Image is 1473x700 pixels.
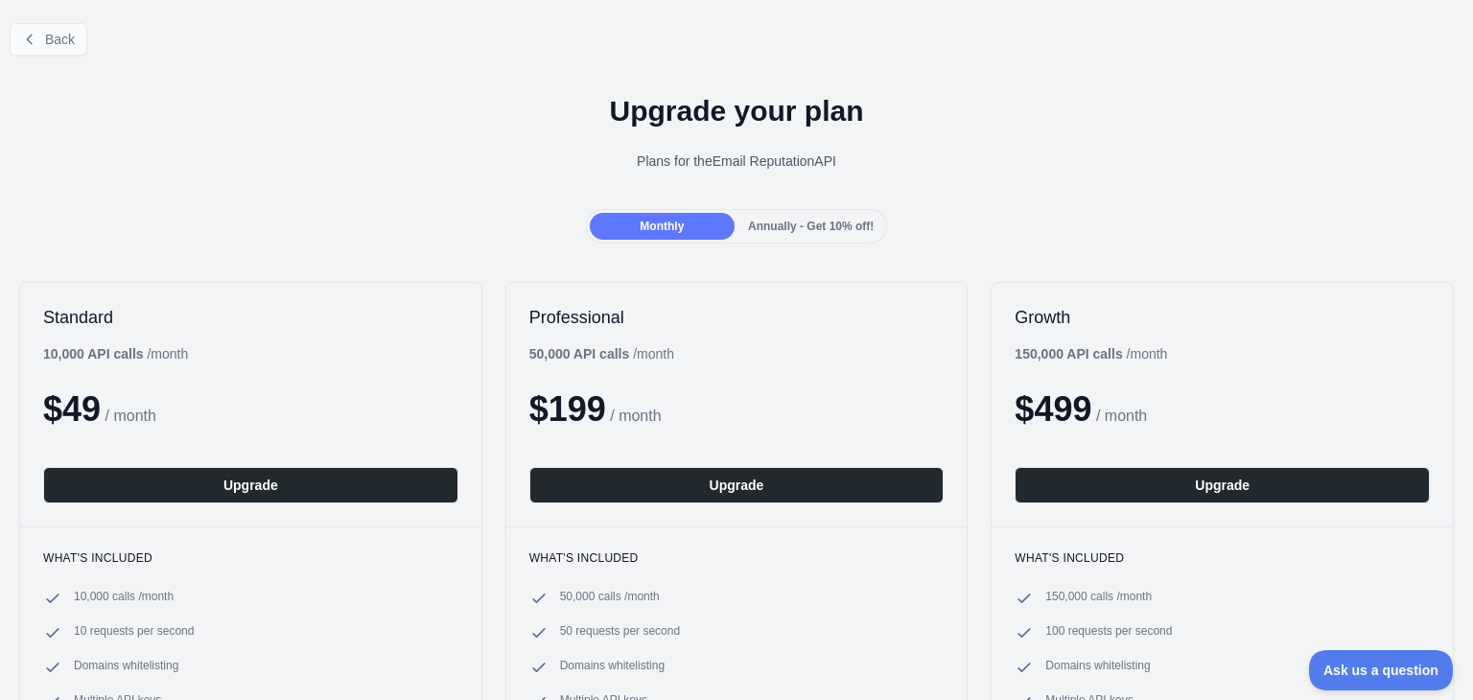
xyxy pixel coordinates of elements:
[1015,389,1091,429] span: $ 499
[529,306,945,329] h2: Professional
[1309,650,1454,690] iframe: Toggle Customer Support
[529,389,606,429] span: $ 199
[1015,346,1122,362] b: 150,000 API calls
[1015,306,1430,329] h2: Growth
[529,344,674,363] div: / month
[529,346,630,362] b: 50,000 API calls
[1015,344,1167,363] div: / month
